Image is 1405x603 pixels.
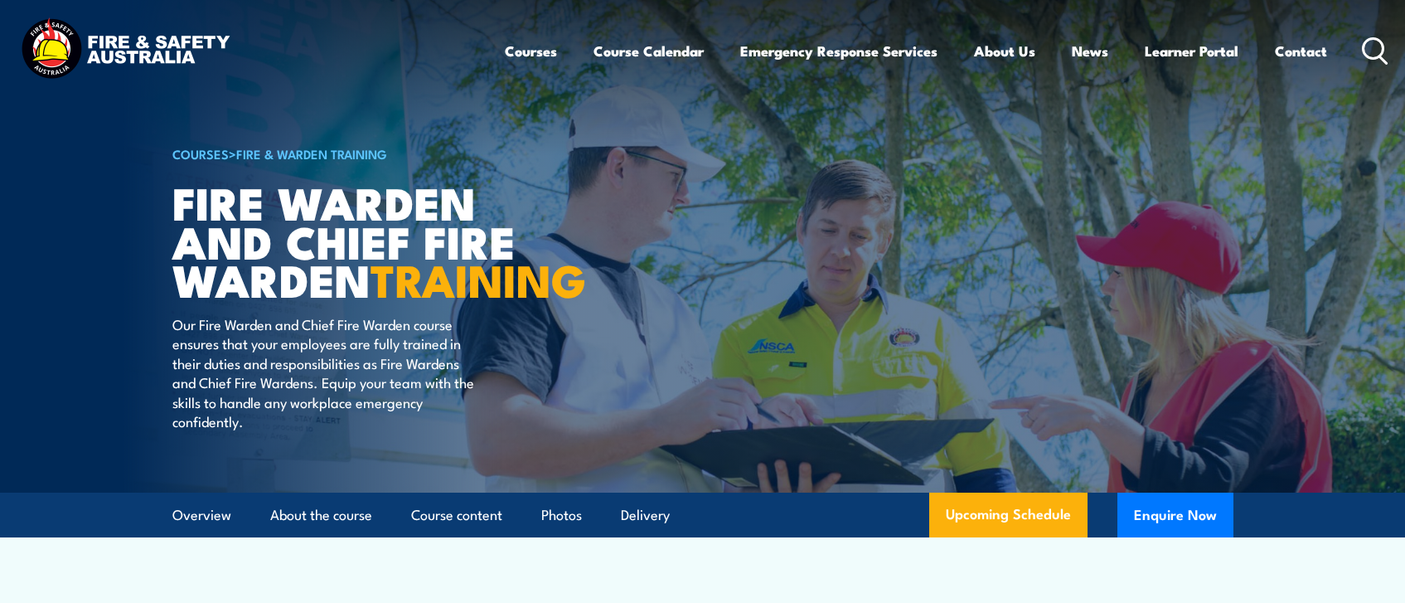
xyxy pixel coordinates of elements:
p: Our Fire Warden and Chief Fire Warden course ensures that your employees are fully trained in the... [172,314,475,430]
strong: TRAINING [371,244,586,313]
a: Overview [172,494,231,537]
a: Delivery [621,494,670,537]
a: Course content [411,494,502,537]
button: Enquire Now [1117,493,1233,537]
a: News [1072,29,1108,73]
a: Photos [541,494,582,537]
h6: > [172,143,582,163]
a: Emergency Response Services [740,29,937,73]
a: About the course [270,494,372,537]
a: Course Calendar [593,29,704,73]
h1: Fire Warden and Chief Fire Warden [172,182,582,299]
a: Contact [1275,29,1327,73]
a: Learner Portal [1145,29,1238,73]
a: Fire & Warden Training [236,144,387,163]
a: Upcoming Schedule [929,493,1088,537]
a: Courses [505,29,557,73]
a: About Us [974,29,1035,73]
a: COURSES [172,144,229,163]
